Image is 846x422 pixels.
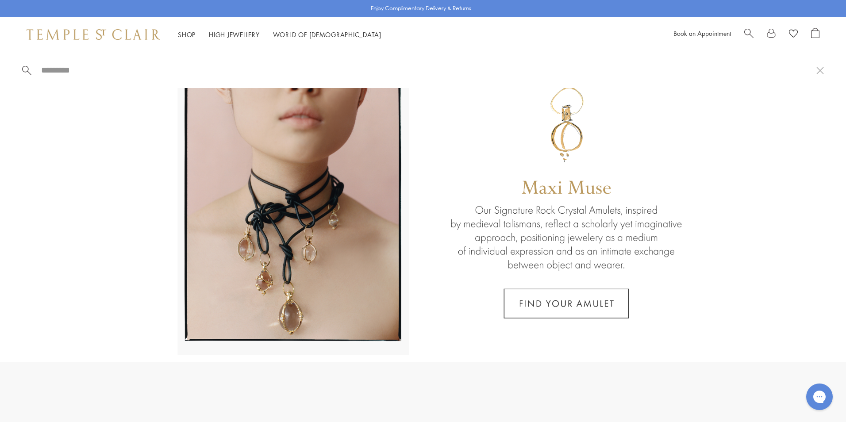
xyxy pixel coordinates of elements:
[178,30,196,39] a: ShopShop
[744,28,754,41] a: Search
[371,4,471,13] p: Enjoy Complimentary Delivery & Returns
[789,28,798,41] a: View Wishlist
[27,29,160,40] img: Temple St. Clair
[209,30,260,39] a: High JewelleryHigh Jewellery
[178,29,381,40] nav: Main navigation
[273,30,381,39] a: World of [DEMOGRAPHIC_DATA]World of [DEMOGRAPHIC_DATA]
[811,28,819,41] a: Open Shopping Bag
[802,380,837,413] iframe: Gorgias live chat messenger
[673,29,731,38] a: Book an Appointment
